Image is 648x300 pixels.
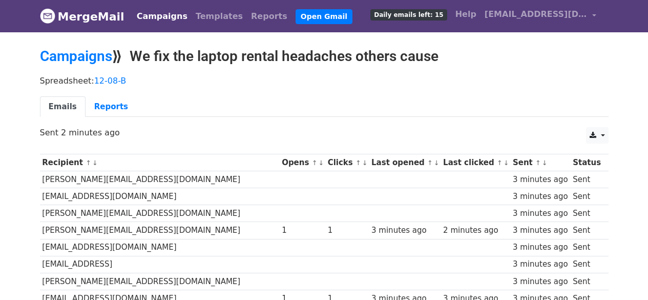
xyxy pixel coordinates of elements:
td: Sent [570,273,603,290]
div: 3 minutes ago [513,225,568,236]
a: Daily emails left: 15 [366,4,451,25]
a: Reports [86,96,137,117]
th: Sent [510,154,570,171]
a: ↓ [504,159,509,167]
a: Open Gmail [296,9,352,24]
div: 2 minutes ago [443,225,508,236]
a: MergeMail [40,6,124,27]
a: Campaigns [40,48,112,65]
td: [EMAIL_ADDRESS][DOMAIN_NAME] [40,188,280,205]
th: Opens [279,154,325,171]
a: ↓ [318,159,324,167]
a: Templates [192,6,247,27]
p: Spreadsheet: [40,75,609,86]
img: MergeMail logo [40,8,55,24]
td: Sent [570,205,603,222]
a: ↑ [356,159,361,167]
a: Emails [40,96,86,117]
a: ↓ [542,159,548,167]
a: ↑ [312,159,318,167]
td: [EMAIL_ADDRESS][DOMAIN_NAME] [40,239,280,256]
td: [PERSON_NAME][EMAIL_ADDRESS][DOMAIN_NAME] [40,171,280,188]
div: 1 [328,225,367,236]
th: Last clicked [441,154,510,171]
div: 3 minutes ago [513,242,568,253]
h2: ⟫ We fix the laptop rental headaches others cause [40,48,609,65]
td: Sent [570,188,603,205]
div: 3 minutes ago [513,191,568,203]
a: ↑ [427,159,433,167]
div: 3 minutes ago [371,225,438,236]
td: Sent [570,256,603,273]
div: 3 minutes ago [513,276,568,288]
a: Reports [247,6,291,27]
td: Sent [570,222,603,239]
th: Status [570,154,603,171]
div: 1 [282,225,323,236]
th: Last opened [369,154,441,171]
a: Help [451,4,480,25]
a: ↑ [86,159,91,167]
th: Recipient [40,154,280,171]
a: Campaigns [133,6,192,27]
span: Daily emails left: 15 [370,9,447,21]
a: ↓ [362,159,368,167]
td: Sent [570,239,603,256]
a: ↓ [434,159,440,167]
td: [PERSON_NAME][EMAIL_ADDRESS][DOMAIN_NAME] [40,273,280,290]
div: 3 minutes ago [513,258,568,270]
td: Sent [570,171,603,188]
span: [EMAIL_ADDRESS][DOMAIN_NAME] [485,8,587,21]
a: ↑ [535,159,541,167]
a: ↓ [92,159,98,167]
td: [PERSON_NAME][EMAIL_ADDRESS][DOMAIN_NAME] [40,222,280,239]
td: [EMAIL_ADDRESS] [40,256,280,273]
div: 3 minutes ago [513,174,568,186]
a: ↑ [497,159,503,167]
a: 12-08-B [94,76,127,86]
a: [EMAIL_ADDRESS][DOMAIN_NAME] [480,4,600,28]
td: [PERSON_NAME][EMAIL_ADDRESS][DOMAIN_NAME] [40,205,280,222]
th: Clicks [325,154,369,171]
div: 3 minutes ago [513,208,568,219]
p: Sent 2 minutes ago [40,127,609,138]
